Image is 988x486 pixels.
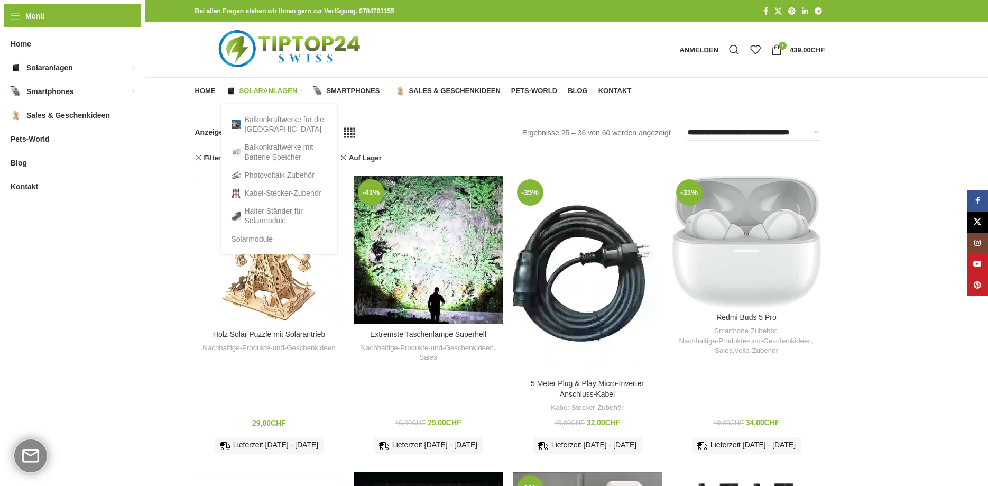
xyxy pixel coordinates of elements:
a: X Social Link [967,212,988,233]
bdi: 49,00 [713,419,743,427]
a: X Social Link [771,4,785,19]
img: Balkonkraftwerke für die Schweiz [232,120,241,129]
a: Redmi Buds 5 Pro [716,313,777,322]
span: -35% [517,179,543,206]
span: CHF [412,419,426,427]
img: Sales & Geschenkideen [11,110,21,121]
a: Photovoltaik Zubehör [232,166,327,184]
div: Meine Wunschliste [745,39,766,60]
span: Blog [11,153,27,172]
a: Nachhaltige-Produkte-und-Geschenkideen [202,343,335,353]
a: Smartphones [313,80,385,102]
img: Kabel-Stecker-Zubehör [232,188,241,198]
a: Volla-Zubehör [734,346,778,356]
img: Smartphones [11,86,21,97]
img: Solaranlagen [11,62,21,73]
a: Suche [724,39,745,60]
a: Extremste Taschenlampe Superhell [354,176,503,324]
span: Smartphones [326,87,380,95]
img: Halter Ständer für Solarmodule [232,211,241,221]
a: Kabel-Stecker-Zubehör [232,184,327,202]
span: Menü [25,10,45,22]
span: CHF [271,419,286,427]
div: , [359,343,497,363]
a: Sales & Geschenkideen [395,80,500,102]
span: CHF [730,419,744,427]
a: Balkonkraftwerke für die [GEOGRAPHIC_DATA] [232,111,327,138]
bdi: 32,00 [587,418,621,427]
span: CHF [764,418,780,427]
a: Sales [715,346,732,356]
div: Lieferzeit [DATE] - [DATE] [692,437,801,453]
span: Anzeigen [195,126,230,138]
span: Solaranlagen [239,87,298,95]
bdi: 29,00 [252,419,286,427]
img: Solaranlagen [226,86,236,96]
span: Kontakt [598,87,632,95]
p: Ergebnisse 25 – 36 von 60 werden angezeigt [522,127,671,139]
a: Smarthone Zubehör [714,326,777,336]
img: Tiptop24 Nachhaltige & Faire Produkte [195,22,387,77]
a: Solarmodule [232,230,327,248]
a: Logo der Website [195,45,387,53]
bdi: 49,00 [554,419,584,427]
a: 5 Meter Plug & Play Micro-Inverter Anschluss-Kabel [531,379,644,398]
div: Lieferzeit [DATE] - [DATE] [215,437,324,453]
img: Sales & Geschenkideen [395,86,405,96]
span: Solaranlagen [26,58,73,77]
a: Instagram Social Link [967,233,988,254]
a: Pets-World [511,80,557,102]
span: Kontakt [11,177,38,196]
img: Smartphones [313,86,322,96]
a: 1 439,00CHF [766,39,830,60]
a: Remove filter [340,151,382,166]
a: Facebook Social Link [967,190,988,212]
a: Anmelden [674,39,724,60]
a: LinkedIn Social Link [799,4,811,19]
div: Lieferzeit [DATE] - [DATE] [374,437,483,453]
span: -31% [676,179,703,206]
a: YouTube Social Link [967,254,988,275]
a: Blog [568,80,588,102]
a: Sales [419,353,437,363]
a: Telegram Social Link [811,4,825,19]
span: Pets-World [11,130,50,149]
bdi: 29,00 [428,418,461,427]
img: Balkonkraftwerke mit Batterie Speicher [232,148,241,157]
a: 5 Meter Plug & Play Micro-Inverter Anschluss-Kabel [513,176,662,373]
div: Hauptnavigation [190,80,637,102]
span: CHF [811,46,825,54]
a: Nachhaltige-Produkte-und-Geschenkideen [361,343,493,353]
strong: Bei allen Fragen stehen wir Ihnen gern zur Verfügung. 0784701155 [195,7,394,15]
bdi: 34,00 [746,418,780,427]
a: Holz Solar Puzzle mit Solarantrieb [195,176,344,324]
a: Nachhaltige-Produkte-und-Geschenkideen [679,336,811,346]
span: Sales & Geschenkideen [409,87,500,95]
a: Pinterest Social Link [785,4,799,19]
a: Pinterest Social Link [967,275,988,296]
span: CHF [446,418,461,427]
bdi: 49,00 [395,419,425,427]
a: Kontakt [598,80,632,102]
a: Facebook Social Link [760,4,771,19]
a: Halter Ständer für Solarmodule [232,202,327,230]
a: Extremste Taschenlampe Superhell [370,330,486,338]
span: 1 [779,42,787,50]
span: Sales & Geschenkideen [26,106,110,125]
span: Home [195,87,216,95]
img: Photovoltaik Zubehör [232,170,241,180]
a: Balkonkraftwerke mit Batterie Speicher [232,138,327,166]
span: Home [11,34,31,53]
span: Anmelden [679,47,718,53]
span: -41% [358,179,384,206]
select: Shop-Reihenfolge [687,125,821,141]
div: Lieferzeit [DATE] - [DATE] [533,437,642,453]
span: Blog [568,87,588,95]
a: Redmi Buds 5 Pro [672,176,821,308]
span: CHF [571,419,585,427]
span: Smartphones [26,82,73,101]
span: CHF [605,418,621,427]
div: , , , [678,326,816,356]
bdi: 439,00 [790,46,825,54]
